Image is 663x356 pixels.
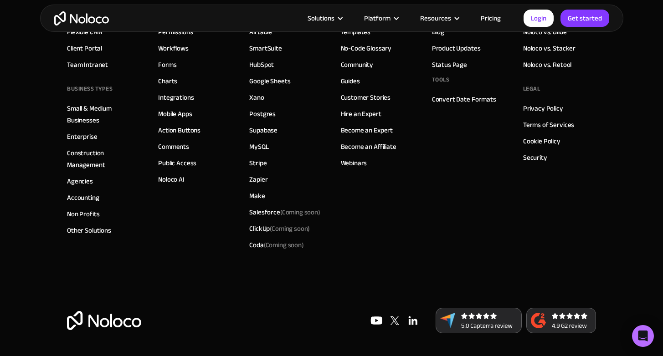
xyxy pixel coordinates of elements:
[67,224,111,236] a: Other Solutions
[523,59,571,71] a: Noloco vs. Retool
[264,239,304,251] span: (Coming soon)
[270,222,310,235] span: (Coming soon)
[67,59,108,71] a: Team Intranet
[353,12,409,24] div: Platform
[341,124,393,136] a: Become an Expert
[420,12,451,24] div: Resources
[67,175,93,187] a: Agencies
[341,59,374,71] a: Community
[308,12,334,24] div: Solutions
[158,75,177,87] a: Charts
[341,108,381,120] a: Hire an Expert
[280,206,320,219] span: (Coming soon)
[249,157,267,169] a: Stripe
[341,75,360,87] a: Guides
[341,92,391,103] a: Customer Stories
[341,42,392,54] a: No-Code Glossary
[249,124,278,136] a: Supabase
[523,135,560,147] a: Cookie Policy
[158,157,196,169] a: Public Access
[523,42,576,54] a: Noloco vs. Stacker
[158,141,189,153] a: Comments
[523,82,540,96] div: Legal
[432,42,481,54] a: Product Updates
[523,102,563,114] a: Privacy Policy
[158,92,194,103] a: Integrations
[158,124,200,136] a: Action Buttons
[249,42,282,54] a: SmartSuite
[158,42,189,54] a: Workflows
[158,59,176,71] a: Forms
[249,92,264,103] a: Xano
[469,12,512,24] a: Pricing
[249,59,274,71] a: HubSpot
[67,131,98,142] a: Enterprise
[432,26,444,38] a: Blog
[432,73,450,86] div: Tools
[409,12,469,24] div: Resources
[341,26,371,38] a: Templates
[67,42,102,54] a: Client Portal
[249,223,310,234] div: ClickUp
[523,152,547,163] a: Security
[432,93,496,105] a: Convert Date Formats
[158,26,193,38] a: Permissions
[249,190,265,202] a: Make
[67,82,113,96] div: BUSINESS TYPES
[523,26,567,38] a: Noloco vs. Glide
[296,12,353,24] div: Solutions
[560,10,609,27] a: Get started
[249,75,290,87] a: Google Sheets
[67,192,99,203] a: Accounting
[249,26,272,38] a: Airtable
[67,102,140,126] a: Small & Medium Businesses
[432,59,467,71] a: Status Page
[249,239,303,251] div: Coda
[158,173,185,185] a: Noloco AI
[523,119,574,131] a: Terms of Services
[249,173,267,185] a: Zapier
[364,12,391,24] div: Platform
[341,141,396,153] a: Become an Affiliate
[249,108,276,120] a: Postgres
[67,147,140,171] a: Construction Management
[524,10,554,27] a: Login
[249,141,268,153] a: MySQL
[158,108,192,120] a: Mobile Apps
[249,206,320,218] div: Salesforce
[632,325,654,347] div: Open Intercom Messenger
[54,11,109,25] a: home
[341,157,367,169] a: Webinars
[67,208,99,220] a: Non Profits
[67,26,102,38] a: Flexible CRM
